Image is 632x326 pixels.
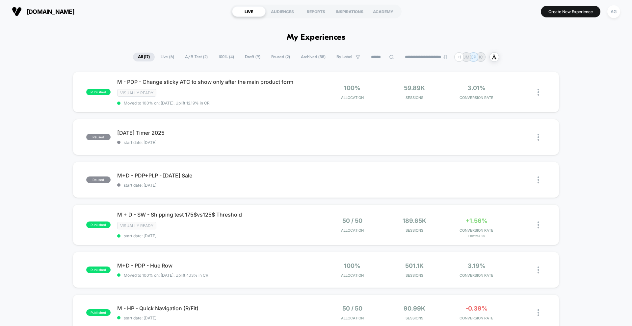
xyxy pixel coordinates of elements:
[86,134,111,140] span: paused
[385,316,444,320] span: Sessions
[124,273,208,278] span: Moved to 100% on: [DATE] . Uplift: 4.13% in CR
[117,315,316,320] span: start date: [DATE]
[86,221,111,228] span: published
[341,95,364,100] span: Allocation
[538,134,539,141] img: close
[232,6,266,17] div: LIVE
[117,222,156,229] span: Visually ready
[117,211,316,218] span: M + D - SW - Shipping test 175$vs125$ Threshold
[214,53,239,61] span: 100% ( 4 )
[467,84,486,91] span: 3.01%
[538,89,539,96] img: close
[117,172,316,179] span: M+D - PDP+PLP - [DATE] Sale
[296,53,330,61] span: Archived ( 58 )
[404,305,425,312] span: 90.99k
[605,5,622,18] button: AG
[336,55,352,59] span: By Label
[117,79,316,85] span: M - PDP - Change sticky ATC to show only after the main product form
[117,183,316,188] span: start date: [DATE]
[27,8,74,15] span: [DOMAIN_NAME]
[538,176,539,183] img: close
[342,217,362,224] span: 50 / 50
[342,305,362,312] span: 50 / 50
[541,6,600,17] button: Create New Experience
[333,6,366,17] div: INSPIRATIONS
[344,262,360,269] span: 100%
[180,53,213,61] span: A/B Test ( 2 )
[117,262,316,269] span: M+D - PDP - Hue Row
[117,89,156,97] span: Visually ready
[344,84,360,91] span: 100%
[385,95,444,100] span: Sessions
[471,55,476,59] p: CP
[86,89,111,95] span: published
[447,228,506,233] span: CONVERSION RATE
[133,53,155,61] span: All ( 17 )
[117,129,316,136] span: [DATE] Timer 2025
[447,273,506,278] span: CONVERSION RATE
[463,55,469,59] p: JM
[385,228,444,233] span: Sessions
[86,176,111,183] span: paused
[447,316,506,320] span: CONVERSION RATE
[266,6,299,17] div: AUDIENCES
[10,6,76,17] button: [DOMAIN_NAME]
[454,52,464,62] div: + 1
[403,217,426,224] span: 189.65k
[405,262,424,269] span: 501.1k
[538,221,539,228] img: close
[240,53,265,61] span: Draft ( 9 )
[341,273,364,278] span: Allocation
[299,6,333,17] div: REPORTS
[117,140,316,145] span: start date: [DATE]
[117,233,316,238] span: start date: [DATE]
[443,55,447,59] img: end
[468,262,486,269] span: 3.19%
[266,53,295,61] span: Paused ( 2 )
[447,234,506,238] span: for 125$-9$
[538,309,539,316] img: close
[341,228,364,233] span: Allocation
[86,267,111,273] span: published
[156,53,179,61] span: Live ( 6 )
[385,273,444,278] span: Sessions
[117,305,316,312] span: M - HP - Quick Navigation (R/Fit)
[366,6,400,17] div: ACADEMY
[447,95,506,100] span: CONVERSION RATE
[479,55,483,59] p: IC
[607,5,620,18] div: AG
[287,33,346,42] h1: My Experiences
[12,7,22,16] img: Visually logo
[538,267,539,273] img: close
[124,101,210,105] span: Moved to 100% on: [DATE] . Uplift: 12.19% in CR
[465,305,487,312] span: -0.39%
[404,84,425,91] span: 59.89k
[465,217,487,224] span: +1.56%
[86,309,111,316] span: published
[341,316,364,320] span: Allocation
